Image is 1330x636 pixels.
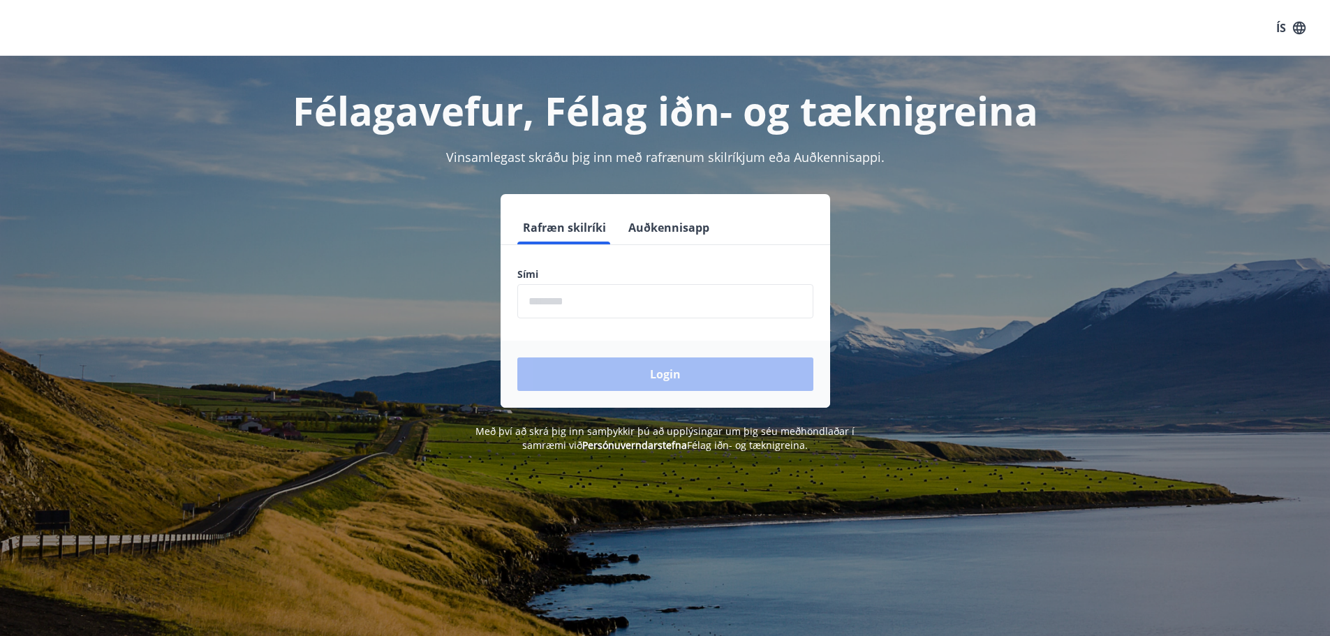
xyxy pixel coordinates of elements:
button: Rafræn skilríki [517,211,612,244]
a: Persónuverndarstefna [582,438,687,452]
label: Sími [517,267,813,281]
button: Auðkennisapp [623,211,715,244]
span: Vinsamlegast skráðu þig inn með rafrænum skilríkjum eða Auðkennisappi. [446,149,885,165]
span: Með því að skrá þig inn samþykkir þú að upplýsingar um þig séu meðhöndlaðar í samræmi við Félag i... [475,424,855,452]
h1: Félagavefur, Félag iðn- og tæknigreina [179,84,1151,137]
button: ÍS [1269,15,1313,40]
